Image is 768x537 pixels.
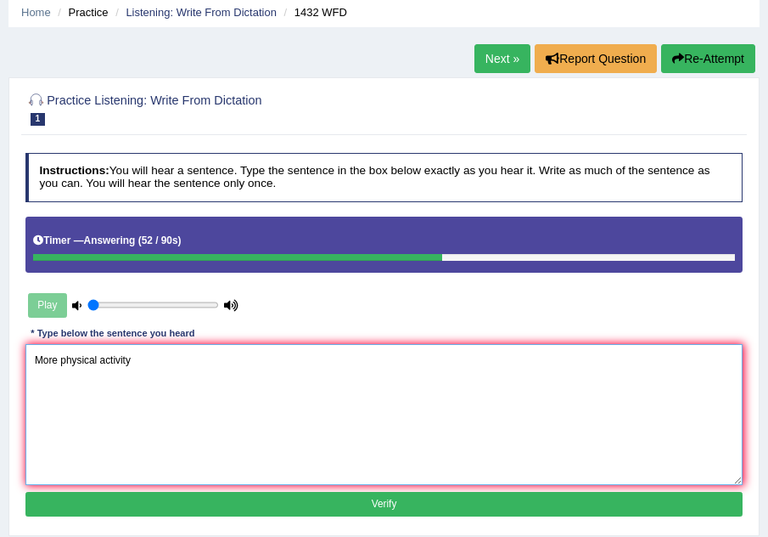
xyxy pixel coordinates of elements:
h4: You will hear a sentence. Type the sentence in the box below exactly as you hear it. Write as muc... [25,153,743,201]
b: ) [178,235,182,246]
b: Instructions: [39,164,109,177]
div: * Type below the sentence you heard [25,327,200,342]
button: Re-Attempt [661,44,755,73]
a: Listening: Write From Dictation [126,6,277,19]
h2: Practice Listening: Write From Dictation [25,90,470,126]
span: 1 [31,113,46,126]
a: Home [21,6,51,19]
h5: Timer — [33,235,181,246]
button: Report Question [535,44,657,73]
b: Answering [84,235,136,246]
b: ( [138,235,142,246]
li: 1432 WFD [280,4,347,20]
b: 52 / 90s [142,235,178,246]
button: Verify [25,492,743,517]
a: Next » [474,44,530,73]
li: Practice [53,4,108,20]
